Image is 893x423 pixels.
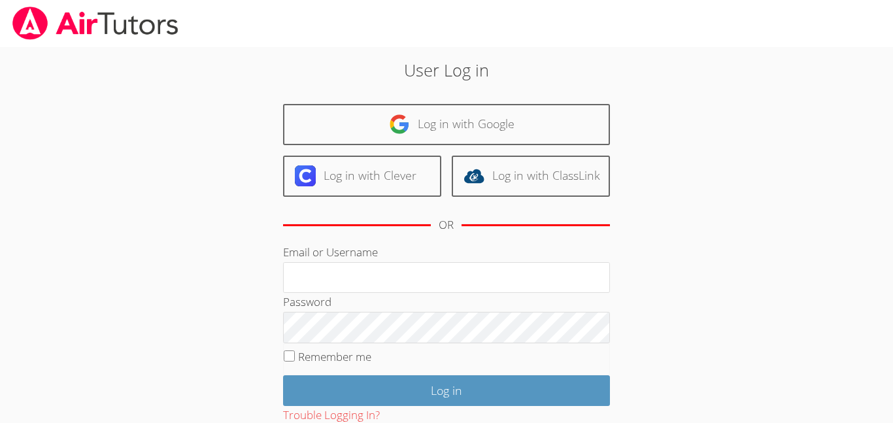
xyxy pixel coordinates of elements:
label: Password [283,294,331,309]
a: Log in with ClassLink [452,156,610,197]
img: google-logo-50288ca7cdecda66e5e0955fdab243c47b7ad437acaf1139b6f446037453330a.svg [389,114,410,135]
a: Log in with Clever [283,156,441,197]
a: Log in with Google [283,104,610,145]
img: clever-logo-6eab21bc6e7a338710f1a6ff85c0baf02591cd810cc4098c63d3a4b26e2feb20.svg [295,165,316,186]
img: airtutors_banner-c4298cdbf04f3fff15de1276eac7730deb9818008684d7c2e4769d2f7ddbe033.png [11,7,180,40]
div: OR [439,216,454,235]
label: Remember me [298,349,371,364]
input: Log in [283,375,610,406]
h2: User Log in [205,58,688,82]
label: Email or Username [283,245,378,260]
img: classlink-logo-d6bb404cc1216ec64c9a2012d9dc4662098be43eaf13dc465df04b49fa7ab582.svg [463,165,484,186]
